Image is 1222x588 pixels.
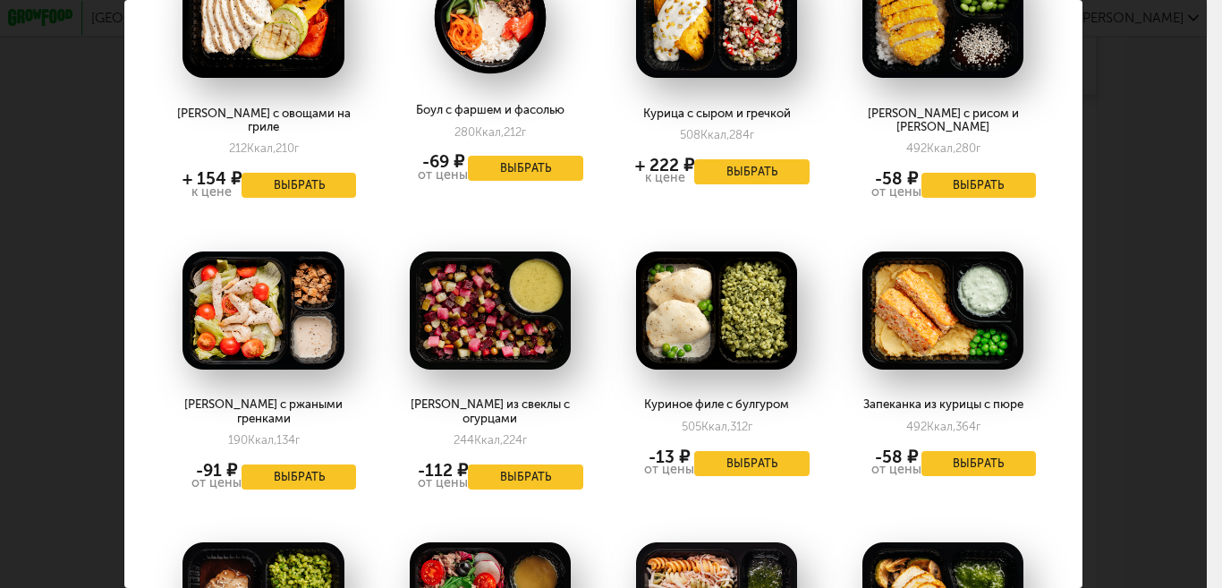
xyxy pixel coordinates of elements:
span: г [522,125,526,139]
button: Выбрать [468,464,583,490]
span: г [976,141,980,155]
div: 505 312 [682,420,752,433]
div: 212 210 [229,141,299,155]
button: Выбрать [468,156,583,181]
div: 244 224 [454,433,527,447]
div: от цены [191,477,242,490]
img: big_9IN0pC1GRm2eaXaw.png [410,251,571,371]
button: Выбрать [694,159,810,184]
div: -112 ₽ [418,464,468,477]
span: Ккал, [927,141,955,155]
span: Ккал, [475,125,504,139]
div: Запеканка из курицы с пюре [850,397,1036,411]
div: Куриное филе с булгуром [624,397,810,411]
div: 492 280 [906,141,980,155]
span: Ккал, [248,433,276,447]
img: big_y2TAQdSs13XHyDat.png [182,251,344,371]
div: [PERSON_NAME] из свеклы с огурцами [397,397,583,424]
div: от цены [418,477,468,490]
img: big_KvDf1alLLTuMjxf6.png [862,251,1023,371]
span: Ккал, [927,420,955,433]
div: 492 364 [906,420,980,433]
div: 190 134 [228,433,300,447]
div: к цене [182,186,242,199]
div: от цены [418,169,468,182]
span: г [522,433,527,447]
span: Ккал, [701,420,730,433]
button: Выбрать [694,451,810,476]
div: [PERSON_NAME] с ржаными гренками [171,397,357,424]
span: г [976,420,980,433]
span: г [748,420,752,433]
div: -13 ₽ [644,450,694,464]
span: г [294,141,299,155]
div: [PERSON_NAME] с овощами на гриле [171,107,357,133]
div: + 154 ₽ [182,172,242,185]
div: + 222 ₽ [635,158,694,172]
span: Ккал, [700,128,729,141]
div: -69 ₽ [418,155,468,168]
button: Выбрать [242,173,357,198]
div: от цены [871,186,921,199]
span: Ккал, [474,433,503,447]
button: Выбрать [921,451,1037,476]
span: г [750,128,754,141]
button: Выбрать [921,173,1037,198]
div: к цене [635,172,694,184]
div: от цены [871,464,921,476]
div: Курица с сыром и гречкой [624,107,810,120]
div: 508 284 [680,128,754,141]
span: Ккал, [247,141,276,155]
img: big_HiiCm5w86QSjzLpf.png [636,251,797,371]
button: Выбрать [242,464,357,490]
div: -91 ₽ [191,464,242,477]
div: от цены [644,464,694,476]
div: -58 ₽ [871,450,921,464]
span: г [295,433,300,447]
div: [PERSON_NAME] с рисом и [PERSON_NAME] [850,107,1036,133]
div: Боул с фаршем и фасолью [397,103,583,116]
div: -58 ₽ [871,172,921,185]
div: 280 212 [454,125,526,139]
